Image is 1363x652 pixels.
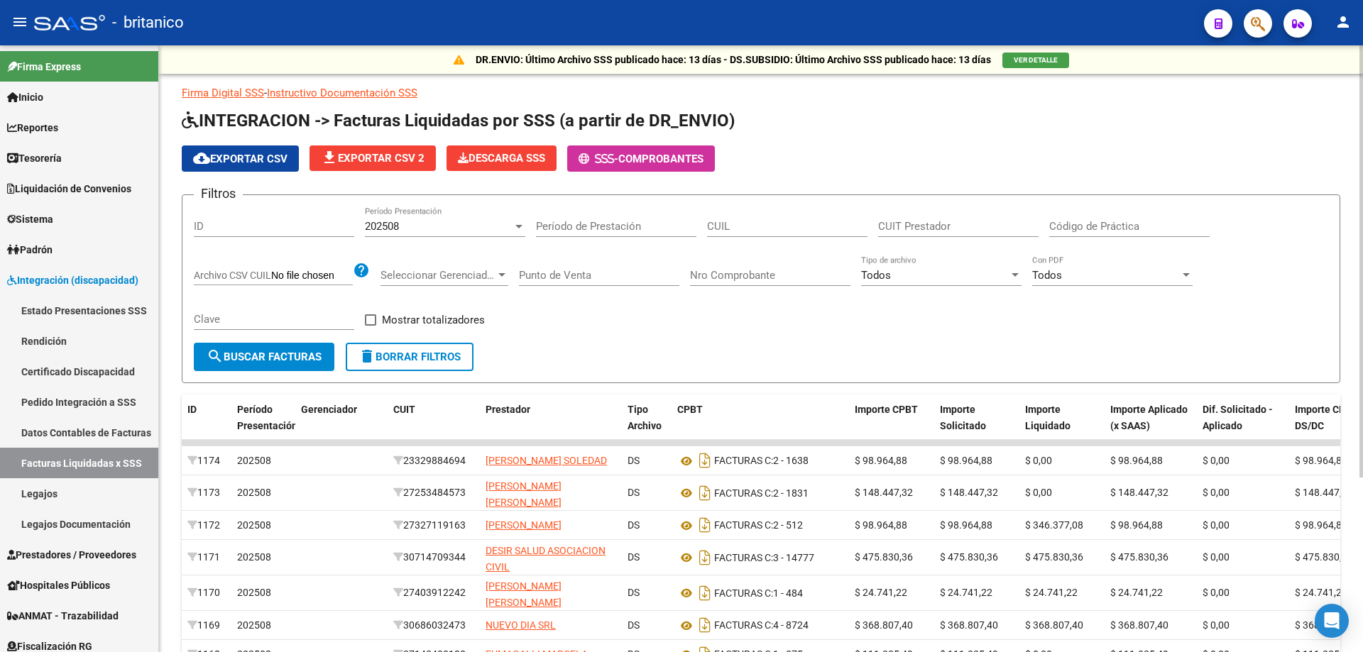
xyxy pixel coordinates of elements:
span: Prestadores / Proveedores [7,547,136,563]
div: 27327119163 [393,517,474,534]
i: Descargar documento [696,482,714,504]
span: 202508 [237,487,271,498]
span: $ 0,00 [1203,551,1230,563]
span: Importe Solicitado [940,404,986,431]
button: Buscar Facturas [194,343,334,371]
mat-icon: menu [11,13,28,31]
p: - [182,85,1340,101]
span: DS [628,587,640,598]
mat-icon: file_download [321,149,338,166]
div: 30686032473 [393,617,474,634]
span: Dif. Solicitado - Aplicado [1203,404,1273,431]
span: ANMAT - Trazabilidad [7,608,119,624]
span: NUEVO DIA SRL [486,619,556,631]
span: $ 24.741,22 [940,587,992,598]
span: ID [187,404,197,415]
datatable-header-cell: Importe CPBT [849,394,934,457]
button: Exportar CSV [182,145,299,172]
i: Descargar documento [696,582,714,604]
span: [PERSON_NAME] SOLEDAD [486,455,607,466]
span: $ 0,00 [1203,487,1230,498]
span: Descarga SSS [458,152,545,165]
span: $ 475.830,36 [1025,551,1083,563]
span: $ 475.830,36 [1110,551,1168,563]
span: 202508 [237,519,271,531]
div: 1173 [187,485,226,501]
span: $ 0,00 [1203,587,1230,598]
div: 23329884694 [393,453,474,469]
div: 1 - 484 [677,582,843,604]
span: DS [628,487,640,498]
span: Tipo Archivo [628,404,662,431]
span: $ 98.964,88 [1295,455,1347,466]
div: 1170 [187,585,226,601]
span: $ 368.807,40 [1110,619,1168,631]
span: $ 98.964,88 [1110,519,1163,531]
span: $ 475.830,36 [855,551,913,563]
span: FACTURAS C: [714,487,773,499]
span: [PERSON_NAME] [PERSON_NAME] [486,580,562,608]
datatable-header-cell: Importe Solicitado [934,394,1019,457]
div: 2 - 1638 [677,449,843,472]
span: Período Presentación [237,404,297,431]
span: Integración (discapacidad) [7,272,138,288]
datatable-header-cell: CUIT [388,394,480,457]
div: 27403912242 [393,585,474,601]
span: DS [628,519,640,531]
span: [PERSON_NAME] [486,519,562,531]
span: 202508 [237,551,271,563]
mat-icon: person [1335,13,1352,31]
span: Hospitales Públicos [7,578,110,593]
span: $ 98.964,88 [855,455,907,466]
span: $ 98.964,88 [940,455,992,466]
span: 202508 [365,220,399,233]
datatable-header-cell: Importe Liquidado [1019,394,1105,457]
a: Instructivo Documentación SSS [267,87,417,99]
button: -Comprobantes [567,145,715,172]
span: 202508 [237,455,271,466]
span: $ 346.377,08 [1025,519,1083,531]
span: Firma Express [7,59,81,74]
span: 202508 [237,619,271,631]
span: VER DETALLE [1014,56,1058,64]
div: 1169 [187,617,226,634]
div: 1171 [187,549,226,565]
span: $ 24.741,22 [1110,587,1163,598]
span: DS [628,455,640,466]
datatable-header-cell: Dif. Solicitado - Aplicado [1197,394,1289,457]
button: Exportar CSV 2 [310,145,436,171]
span: FACTURAS C: [714,455,773,467]
a: Firma Digital SSS [182,87,264,99]
span: $ 24.741,22 [1295,587,1347,598]
mat-icon: search [207,348,224,365]
span: FACTURAS C: [714,587,773,599]
span: $ 148.447,32 [1295,487,1353,498]
mat-icon: delete [358,348,376,365]
span: DESIR SALUD ASOCIACION CIVIL [486,545,606,573]
span: Importe Liquidado [1025,404,1071,431]
span: $ 148.447,32 [1110,487,1168,498]
span: Prestador [486,404,530,415]
span: Importe CPBT DS/DC [1295,404,1358,431]
span: $ 368.807,40 [1025,619,1083,631]
p: DR.ENVIO: Último Archivo SSS publicado hace: 13 días - DS.SUBSIDIO: Último Archivo SSS publicado ... [476,52,991,67]
button: Descarga SSS [447,145,557,171]
span: $ 24.741,22 [1025,587,1078,598]
span: $ 0,00 [1025,455,1052,466]
div: 1172 [187,517,226,534]
span: Mostrar totalizadores [382,311,485,328]
datatable-header-cell: Tipo Archivo [622,394,672,457]
span: $ 98.964,88 [1110,455,1163,466]
span: Exportar CSV 2 [321,152,425,165]
span: $ 148.447,32 [940,487,998,498]
span: Todos [861,269,891,282]
div: 3 - 14777 [677,546,843,569]
div: 30714709344 [393,549,474,565]
span: $ 98.964,88 [855,519,907,531]
span: FACTURAS C: [714,620,773,631]
i: Descargar documento [696,514,714,536]
span: $ 98.964,88 [940,519,992,531]
span: - [579,153,618,165]
div: 27253484573 [393,485,474,501]
i: Descargar documento [696,546,714,569]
